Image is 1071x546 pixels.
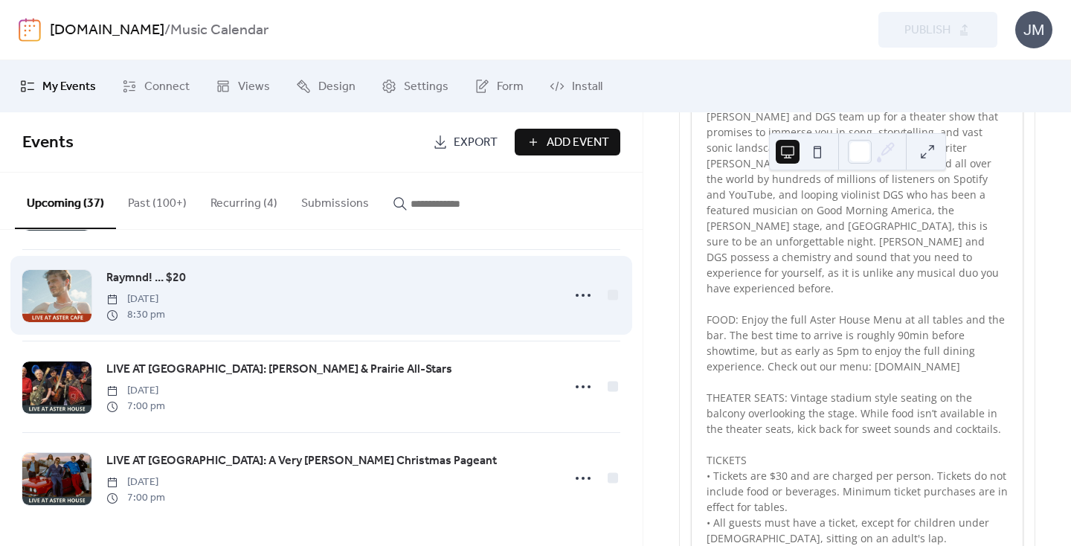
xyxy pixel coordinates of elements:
[106,292,165,307] span: [DATE]
[289,173,381,228] button: Submissions
[19,18,41,42] img: logo
[106,452,497,471] a: LIVE AT [GEOGRAPHIC_DATA]: A Very [PERSON_NAME] Christmas Pageant
[106,269,186,287] span: Raymnd! ... $20
[164,16,170,45] b: /
[144,78,190,96] span: Connect
[370,66,460,106] a: Settings
[15,173,116,229] button: Upcoming (37)
[463,66,535,106] a: Form
[111,66,201,106] a: Connect
[116,173,199,228] button: Past (100+)
[497,78,524,96] span: Form
[50,16,164,45] a: [DOMAIN_NAME]
[538,66,614,106] a: Install
[515,129,620,155] button: Add Event
[422,129,509,155] a: Export
[454,134,498,152] span: Export
[106,307,165,323] span: 8:30 pm
[285,66,367,106] a: Design
[106,383,165,399] span: [DATE]
[106,452,497,470] span: LIVE AT [GEOGRAPHIC_DATA]: A Very [PERSON_NAME] Christmas Pageant
[106,269,186,288] a: Raymnd! ... $20
[238,78,270,96] span: Views
[170,16,268,45] b: Music Calendar
[404,78,448,96] span: Settings
[22,126,74,159] span: Events
[205,66,281,106] a: Views
[9,66,107,106] a: My Events
[106,490,165,506] span: 7:00 pm
[547,134,609,152] span: Add Event
[1015,11,1052,48] div: JM
[318,78,356,96] span: Design
[42,78,96,96] span: My Events
[572,78,602,96] span: Install
[106,361,452,379] span: LIVE AT [GEOGRAPHIC_DATA]: [PERSON_NAME] & Prairie All-Stars
[106,475,165,490] span: [DATE]
[106,360,452,379] a: LIVE AT [GEOGRAPHIC_DATA]: [PERSON_NAME] & Prairie All-Stars
[106,399,165,414] span: 7:00 pm
[199,173,289,228] button: Recurring (4)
